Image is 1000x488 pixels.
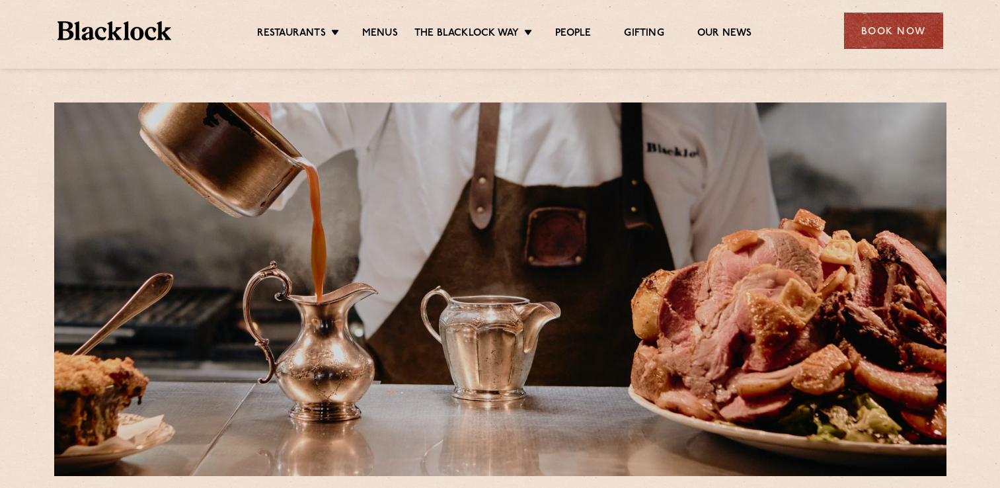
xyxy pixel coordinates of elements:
[257,27,326,42] a: Restaurants
[697,27,752,42] a: Our News
[555,27,591,42] a: People
[362,27,398,42] a: Menus
[624,27,664,42] a: Gifting
[58,21,172,40] img: BL_Textured_Logo-footer-cropped.svg
[414,27,519,42] a: The Blacklock Way
[844,13,943,49] div: Book Now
